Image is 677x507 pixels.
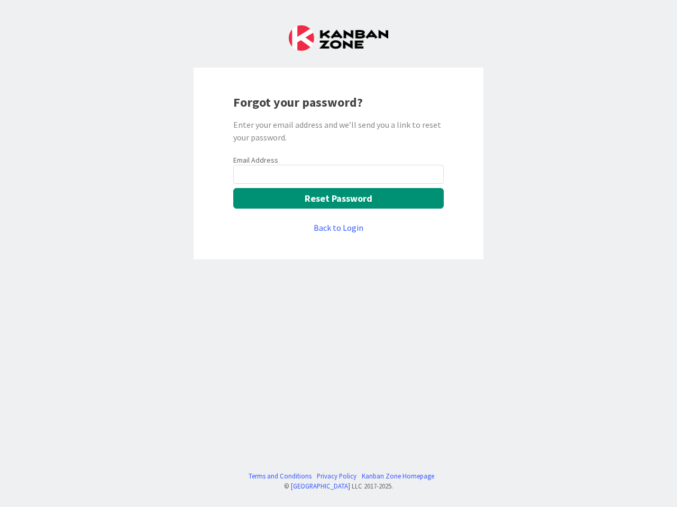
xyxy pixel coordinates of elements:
[233,94,363,110] b: Forgot your password?
[233,155,278,165] label: Email Address
[249,471,312,481] a: Terms and Conditions
[233,188,444,209] button: Reset Password
[233,118,444,144] div: Enter your email address and we’ll send you a link to reset your password.
[317,471,356,481] a: Privacy Policy
[291,482,350,490] a: [GEOGRAPHIC_DATA]
[362,471,434,481] a: Kanban Zone Homepage
[289,25,388,51] img: Kanban Zone
[314,221,363,234] a: Back to Login
[243,481,434,491] div: © LLC 2017- 2025 .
